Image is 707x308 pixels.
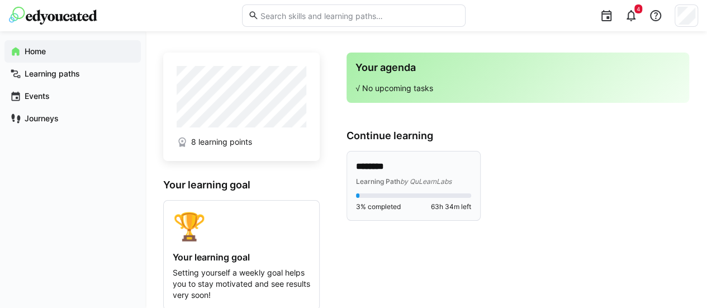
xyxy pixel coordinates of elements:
h3: Continue learning [347,130,689,142]
span: 63h 34m left [431,202,471,211]
h3: Your agenda [355,61,680,74]
h3: Your learning goal [163,179,320,191]
p: Setting yourself a weekly goal helps you to stay motivated and see results very soon! [173,267,310,301]
span: 3% completed [356,202,401,211]
span: Learning Path [356,177,400,186]
span: 8 learning points [191,136,252,148]
span: by QuLearnLabs [400,177,452,186]
h4: Your learning goal [173,252,310,263]
span: 4 [637,6,640,12]
input: Search skills and learning paths… [259,11,459,21]
p: √ No upcoming tasks [355,83,680,94]
div: 🏆 [173,210,310,243]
